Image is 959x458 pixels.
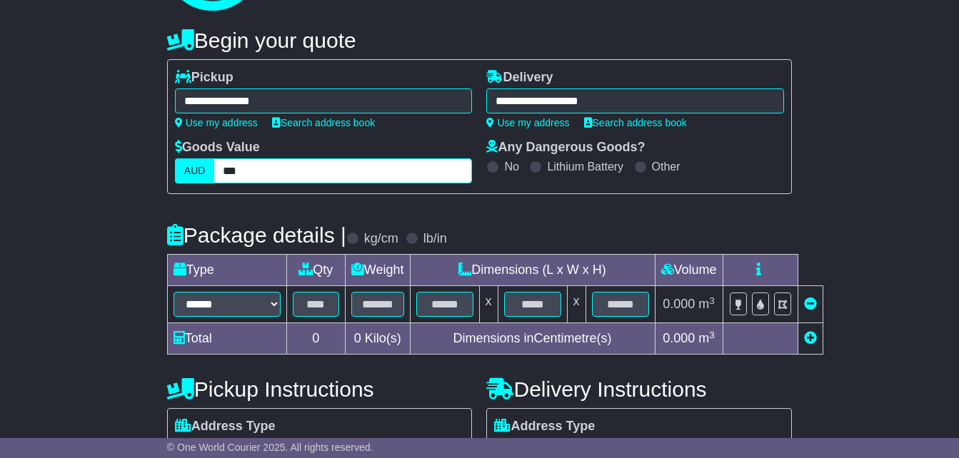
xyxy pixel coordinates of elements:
a: Remove this item [804,297,817,311]
span: 0 [354,331,361,345]
td: Type [167,255,286,286]
td: Weight [345,255,410,286]
span: 0.000 [663,297,695,311]
span: 0.000 [663,331,695,345]
label: AUD [175,158,215,183]
span: © One World Courier 2025. All rights reserved. [167,442,373,453]
h4: Package details | [167,223,346,247]
label: Pickup [175,70,234,86]
a: Search address book [272,117,375,128]
td: 0 [286,323,345,355]
h4: Begin your quote [167,29,792,52]
label: Goods Value [175,140,260,156]
td: x [479,286,498,323]
span: m [698,297,715,311]
td: Dimensions (L x W x H) [410,255,655,286]
h4: Delivery Instructions [486,377,792,401]
a: Add new item [804,331,817,345]
label: No [504,160,518,173]
td: x [567,286,586,323]
td: Qty [286,255,345,286]
td: Dimensions in Centimetre(s) [410,323,655,355]
td: Total [167,323,286,355]
label: lb/in [423,231,447,247]
a: Use my address [175,117,258,128]
label: Other [652,160,681,173]
td: Volume [655,255,723,286]
sup: 3 [709,295,715,306]
a: Search address book [584,117,687,128]
label: Any Dangerous Goods? [486,140,645,156]
label: kg/cm [364,231,398,247]
label: Address Type [494,419,595,434]
span: m [698,331,715,345]
td: Kilo(s) [345,323,410,355]
h4: Pickup Instructions [167,377,473,401]
label: Delivery [486,70,553,86]
a: Use my address [486,117,569,128]
sup: 3 [709,330,715,340]
label: Lithium Battery [547,160,623,173]
label: Address Type [175,419,276,434]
